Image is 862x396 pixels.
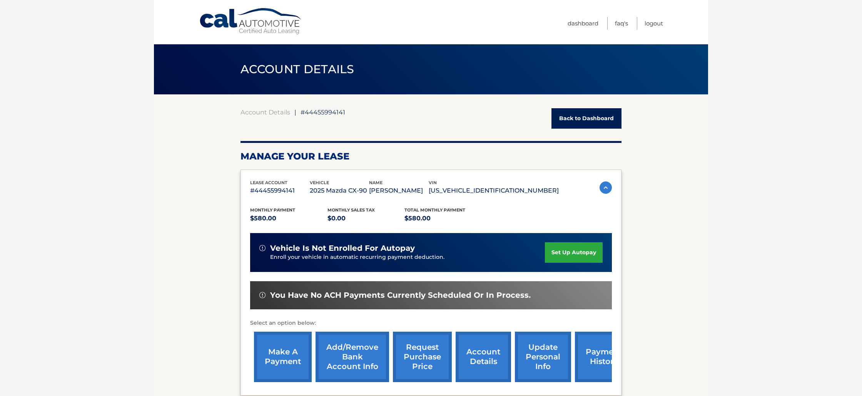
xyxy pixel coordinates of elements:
img: alert-white.svg [259,245,266,251]
span: ACCOUNT DETAILS [241,62,354,76]
p: Enroll your vehicle in automatic recurring payment deduction. [270,253,545,262]
a: Logout [645,17,663,30]
img: alert-white.svg [259,292,266,298]
span: #44455994141 [301,108,345,116]
span: vehicle is not enrolled for autopay [270,243,415,253]
a: make a payment [254,332,312,382]
span: vehicle [310,180,329,185]
p: [US_VEHICLE_IDENTIFICATION_NUMBER] [429,185,559,196]
span: You have no ACH payments currently scheduled or in process. [270,290,531,300]
p: [PERSON_NAME] [369,185,429,196]
span: Monthly Payment [250,207,295,213]
a: Dashboard [568,17,598,30]
span: lease account [250,180,287,185]
a: update personal info [515,332,571,382]
a: request purchase price [393,332,452,382]
a: Cal Automotive [199,8,303,35]
p: Select an option below: [250,319,612,328]
a: Add/Remove bank account info [316,332,389,382]
a: Back to Dashboard [551,108,621,129]
a: set up autopay [545,242,603,263]
a: account details [456,332,511,382]
img: accordion-active.svg [600,181,612,194]
p: $580.00 [250,213,327,224]
p: 2025 Mazda CX-90 [310,185,369,196]
a: payment history [575,332,633,382]
a: Account Details [241,108,290,116]
a: FAQ's [615,17,628,30]
p: $580.00 [404,213,482,224]
span: Monthly sales Tax [327,207,375,213]
span: Total Monthly Payment [404,207,465,213]
p: $0.00 [327,213,405,224]
span: vin [429,180,437,185]
p: #44455994141 [250,185,310,196]
h2: Manage Your Lease [241,151,621,162]
span: name [369,180,383,185]
span: | [294,108,296,116]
